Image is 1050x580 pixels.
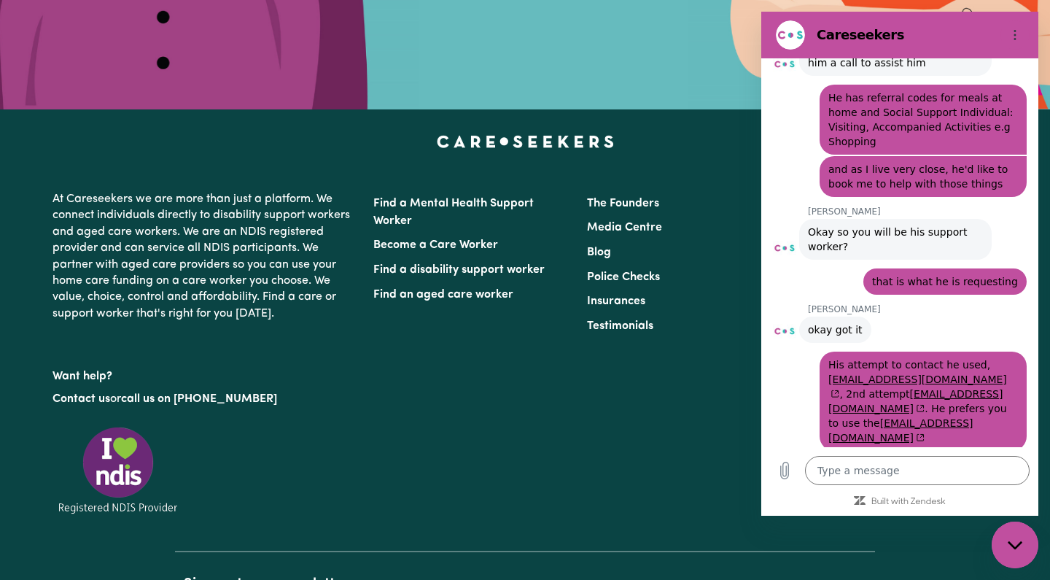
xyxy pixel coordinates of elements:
a: Contact us [52,393,110,405]
a: Blog [587,247,611,258]
a: Police Checks [587,271,660,283]
a: call us on [PHONE_NUMBER] [121,393,277,405]
a: The Founders [587,198,659,209]
a: Insurances [587,295,645,307]
img: Registered NDIS provider [52,425,184,516]
p: Want help? [52,363,356,384]
a: Media Centre [587,222,662,233]
p: At Careseekers we are more than just a platform. We connect individuals directly to disability su... [52,185,356,328]
a: Testimonials [587,320,653,332]
p: or [52,385,356,413]
iframe: Messaging window [761,12,1038,516]
a: Find a Mental Health Support Worker [373,198,534,227]
a: Careseekers home page [437,136,614,147]
iframe: Button to launch messaging window, conversation in progress [992,522,1038,568]
a: Become a Care Worker [373,239,498,251]
a: Find a disability support worker [373,264,545,276]
a: Find an aged care worker [373,289,513,301]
